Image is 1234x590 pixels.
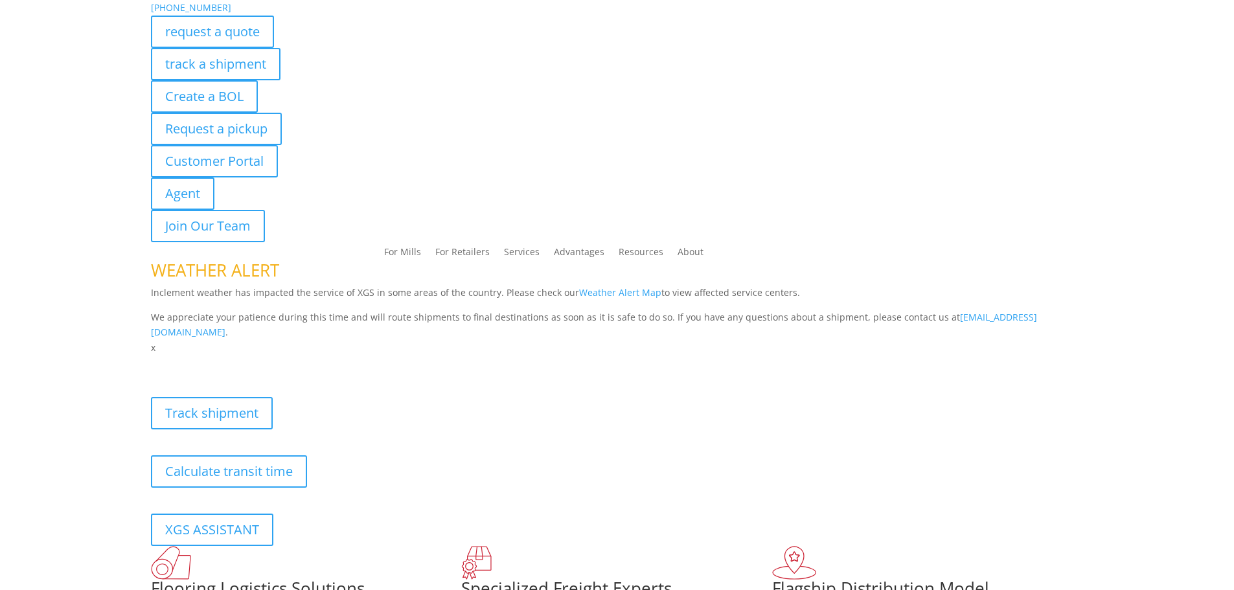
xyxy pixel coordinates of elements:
img: xgs-icon-focused-on-flooring-red [461,546,492,580]
a: track a shipment [151,48,280,80]
a: XGS ASSISTANT [151,514,273,546]
a: Agent [151,177,214,210]
a: Join Our Team [151,210,265,242]
p: x [151,340,1084,356]
a: Calculate transit time [151,455,307,488]
a: request a quote [151,16,274,48]
a: Request a pickup [151,113,282,145]
a: Track shipment [151,397,273,429]
a: [PHONE_NUMBER] [151,1,231,14]
a: Resources [619,247,663,262]
a: Weather Alert Map [579,286,661,299]
p: Inclement weather has impacted the service of XGS in some areas of the country. Please check our ... [151,285,1084,310]
b: Visibility, transparency, and control for your entire supply chain. [151,357,440,370]
a: About [678,247,703,262]
img: xgs-icon-flagship-distribution-model-red [772,546,817,580]
a: For Mills [384,247,421,262]
p: We appreciate your patience during this time and will route shipments to final destinations as so... [151,310,1084,341]
a: Services [504,247,540,262]
span: WEATHER ALERT [151,258,279,282]
a: Advantages [554,247,604,262]
a: Customer Portal [151,145,278,177]
a: For Retailers [435,247,490,262]
a: Create a BOL [151,80,258,113]
img: xgs-icon-total-supply-chain-intelligence-red [151,546,191,580]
